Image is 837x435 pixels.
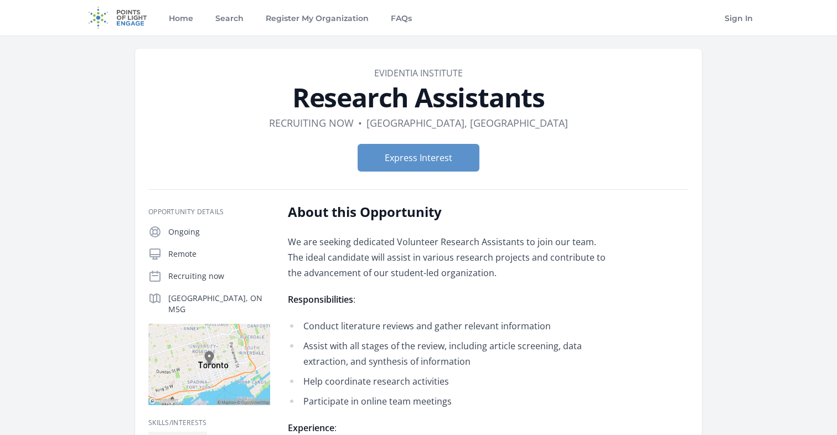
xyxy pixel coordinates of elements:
[288,338,612,369] li: Assist with all stages of the review, including article screening, data extraction, and synthesis...
[374,67,463,79] a: Evidentia Institute
[288,292,612,307] p: :
[168,226,270,237] p: Ongoing
[269,115,354,131] dd: Recruiting now
[148,208,270,216] h3: Opportunity Details
[288,422,334,434] strong: Experience
[148,418,270,427] h3: Skills/Interests
[288,234,612,281] p: We are seeking dedicated Volunteer Research Assistants to join our team. The ideal candidate will...
[366,115,568,131] dd: [GEOGRAPHIC_DATA], [GEOGRAPHIC_DATA]
[168,248,270,260] p: Remote
[288,203,612,221] h2: About this Opportunity
[288,393,612,409] li: Participate in online team meetings
[148,84,689,111] h1: Research Assistants
[148,324,270,405] img: Map
[288,318,612,334] li: Conduct literature reviews and gather relevant information
[288,293,353,305] strong: Responsibilities
[168,293,270,315] p: [GEOGRAPHIC_DATA], ON M5G
[288,374,612,389] li: Help coordinate research activities
[168,271,270,282] p: Recruiting now
[358,144,479,172] button: Express Interest
[358,115,362,131] div: •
